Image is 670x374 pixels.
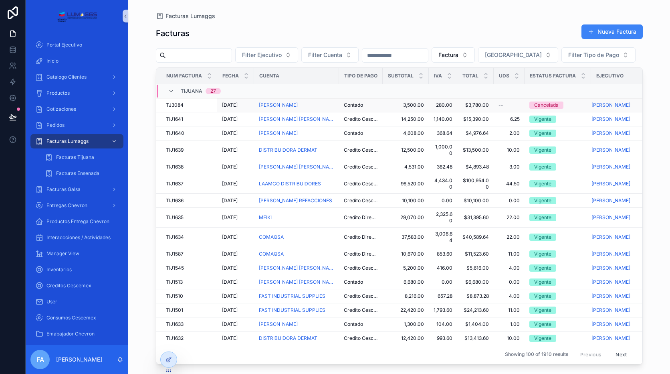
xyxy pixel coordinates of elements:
[498,265,520,271] a: 4.00
[434,116,452,122] a: 1,140.00
[40,166,123,181] a: Facturas Ensenada
[498,147,520,153] a: 10.00
[529,278,586,286] a: Vigente
[222,265,249,271] a: [DATE]
[166,265,212,271] a: TIJ1545
[387,214,424,221] span: 29,070.00
[259,265,334,271] a: [PERSON_NAME] [PERSON_NAME]
[166,279,212,285] a: TIJ1513
[166,147,212,153] a: TIJ1639
[166,116,212,122] a: TIJ1641
[344,130,378,136] a: Contado
[259,234,334,240] a: COMAQSA
[387,147,424,153] span: 12,500.00
[529,250,586,258] a: Vigente
[387,265,424,271] a: 5,200.00
[30,38,123,52] a: Portal Ejecutivo
[462,164,489,170] a: $4,893.48
[222,164,249,170] a: [DATE]
[462,130,489,136] span: $4,976.64
[30,278,123,293] a: Creditos Cescemex
[308,51,342,59] span: Filter Cuenta
[259,116,334,122] a: [PERSON_NAME] [PERSON_NAME]
[591,197,642,204] a: [PERSON_NAME]
[462,147,489,153] a: $13,500.00
[529,214,586,221] a: Vigente
[30,246,123,261] a: Manager View
[434,144,452,157] a: 1,000.00
[46,74,87,80] span: Catalogo Clientes
[591,164,642,170] a: [PERSON_NAME]
[259,234,284,240] a: COMAQSA
[432,47,475,63] button: Select Button
[387,251,424,257] span: 10,670.00
[26,32,128,345] div: scrollable content
[434,265,452,271] a: 416.00
[46,186,81,193] span: Facturas Galsa
[591,147,630,153] a: [PERSON_NAME]
[156,12,215,20] a: Facturas Lumaggs
[529,234,586,241] a: Vigente
[434,177,452,190] span: 4,434.00
[529,146,586,154] a: Vigente
[534,234,551,241] div: Vigente
[46,90,70,96] span: Productos
[534,197,551,204] div: Vigente
[259,130,298,136] span: [PERSON_NAME]
[591,251,630,257] a: [PERSON_NAME]
[166,116,183,122] span: TIJ1641
[462,265,489,271] a: $5,616.00
[561,47,636,63] button: Select Button
[387,130,424,136] a: 4,608.00
[591,197,630,204] span: [PERSON_NAME]
[166,251,212,257] a: TIJ1587
[30,102,123,116] a: Cotizaciones
[46,250,79,257] span: Manager View
[301,47,359,63] button: Select Button
[498,197,520,204] span: 0.00
[30,70,123,84] a: Catalogo Clientes
[40,150,123,165] a: Facturas Tijuana
[259,147,317,153] span: DISTRIBUIDORA DERMAT
[344,234,378,240] span: Credito Directo
[591,116,630,122] a: [PERSON_NAME]
[222,130,238,136] span: [DATE]
[259,130,334,136] a: [PERSON_NAME]
[30,182,123,197] a: Facturas Galsa
[259,181,321,187] a: LAAMCO DISTRIBUIDORES
[591,102,630,108] a: [PERSON_NAME]
[462,234,489,240] a: $40,589.64
[344,197,378,204] a: Credito Cescemex
[344,102,363,108] span: Contado
[462,177,489,190] a: $100,954.00
[581,24,643,39] button: Nueva Factura
[498,102,503,108] span: --
[181,88,202,94] span: TIJUANA
[46,202,87,209] span: Entregas Chevron
[344,251,378,257] a: Credito Directo
[434,231,452,244] span: 3,006.64
[259,214,272,221] a: MEIKI
[529,264,586,272] a: Vigente
[235,47,298,63] button: Select Button
[222,147,249,153] a: [DATE]
[344,214,378,221] a: Credito Directo
[462,214,489,221] a: $31,395.60
[498,116,520,122] span: 6.25
[498,164,520,170] a: 3.00
[30,54,123,68] a: Inicio
[222,214,238,221] span: [DATE]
